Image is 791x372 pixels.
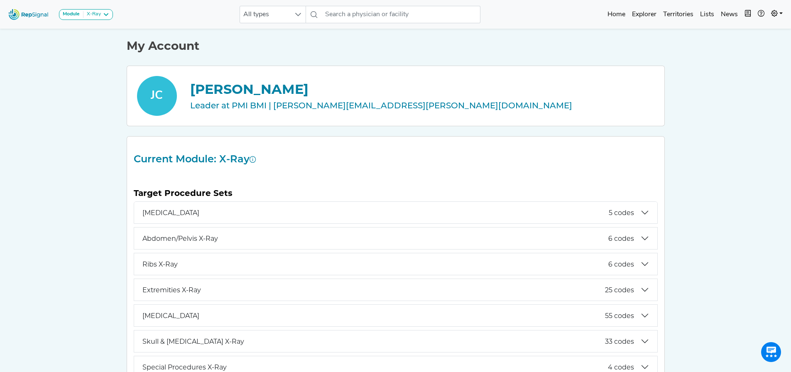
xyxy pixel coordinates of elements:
span: Ribs X-Ray [142,260,608,268]
div: [PERSON_NAME] [190,79,654,99]
span: 33 codes [605,338,634,345]
a: Lists [697,6,718,23]
div: Leader at PMI BMI | [PERSON_NAME][EMAIL_ADDRESS][PERSON_NAME][DOMAIN_NAME] [190,99,654,112]
a: Explorer [629,6,660,23]
a: News [718,6,741,23]
button: Intel Book [741,6,754,23]
span: Skull & [MEDICAL_DATA] X-Ray [142,338,605,345]
button: Extremities X-Ray25 codes [134,279,657,301]
span: 4 codes [608,363,634,371]
span: 6 codes [608,235,634,242]
a: Home [604,6,629,23]
input: Search a physician or facility [322,6,480,23]
span: All types [240,6,290,23]
button: [MEDICAL_DATA]55 codes [134,305,657,326]
span: 5 codes [609,209,634,217]
button: Ribs X-Ray6 codes [134,253,657,275]
h5: Target Procedure Sets [134,188,658,198]
strong: Module [63,12,80,17]
span: [MEDICAL_DATA] [142,209,609,217]
button: Abdomen/Pelvis X-Ray6 codes [134,228,657,249]
button: Skull & [MEDICAL_DATA] X-Ray33 codes [134,330,657,352]
span: 6 codes [608,260,634,268]
h1: My Account [127,39,665,53]
span: [MEDICAL_DATA] [142,312,605,320]
div: X-Ray [83,11,101,18]
span: Extremities X-Ray [142,286,605,294]
span: Abdomen/Pelvis X-Ray [142,235,608,242]
div: JC [137,76,177,116]
span: Special Procedures X-Ray [142,363,608,371]
a: Territories [660,6,697,23]
h2: Current Module: X-Ray [129,153,663,165]
span: 55 codes [605,312,634,320]
button: ModuleX-Ray [59,9,113,20]
span: 25 codes [605,286,634,294]
button: [MEDICAL_DATA]5 codes [134,202,657,223]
